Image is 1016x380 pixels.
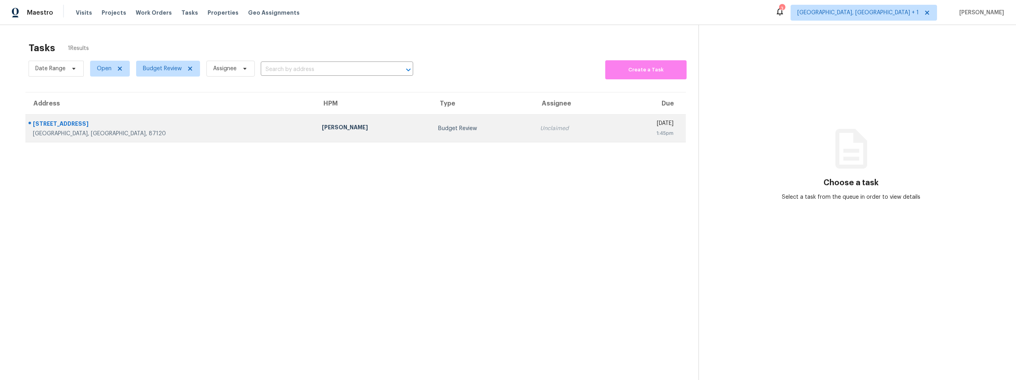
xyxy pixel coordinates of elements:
div: 1:45pm [622,129,673,137]
span: Visits [76,9,92,17]
span: Maestro [27,9,53,17]
h3: Choose a task [824,179,879,187]
div: [STREET_ADDRESS] [33,120,309,130]
div: 3 [779,5,785,13]
button: Open [403,64,414,75]
span: Open [97,65,112,73]
span: [GEOGRAPHIC_DATA], [GEOGRAPHIC_DATA] + 1 [797,9,919,17]
span: Date Range [35,65,65,73]
span: 1 Results [68,44,89,52]
th: Due [615,92,686,115]
span: Geo Assignments [248,9,300,17]
div: [PERSON_NAME] [322,123,425,133]
div: [DATE] [622,119,673,129]
div: Budget Review [438,125,527,132]
th: Type [432,92,534,115]
th: Address [25,92,316,115]
div: Unclaimed [540,125,609,132]
span: Properties [208,9,239,17]
th: HPM [316,92,431,115]
th: Assignee [534,92,616,115]
span: Budget Review [143,65,182,73]
span: Work Orders [136,9,172,17]
span: Create a Task [609,65,683,75]
span: Tasks [181,10,198,15]
h2: Tasks [29,44,55,52]
button: Create a Task [605,60,687,79]
span: Assignee [213,65,237,73]
input: Search by address [261,63,391,76]
span: [PERSON_NAME] [956,9,1004,17]
div: [GEOGRAPHIC_DATA], [GEOGRAPHIC_DATA], 87120 [33,130,309,138]
span: Projects [102,9,126,17]
div: Select a task from the queue in order to view details [775,193,927,201]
